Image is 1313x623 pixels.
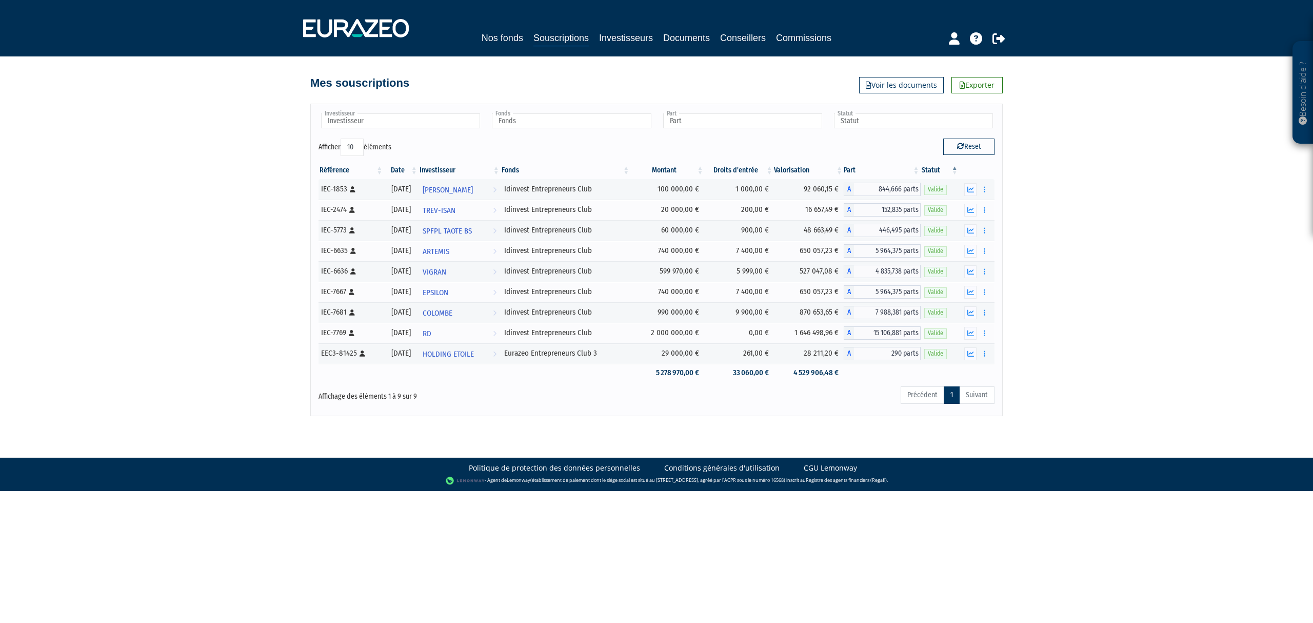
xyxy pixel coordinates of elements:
a: TREV-ISAN [419,200,501,220]
div: A - Eurazeo Entrepreneurs Club 3 [844,347,920,360]
i: Voir l'investisseur [493,222,496,241]
a: RD [419,323,501,343]
span: 15 106,881 parts [854,326,920,340]
div: IEC-6635 [321,245,380,256]
a: Registre des agents financiers (Regafi) [806,477,887,483]
span: A [844,203,854,217]
a: SPFPL TAOTE BS [419,220,501,241]
span: A [844,285,854,299]
td: 527 047,08 € [774,261,844,282]
i: Voir l'investisseur [493,283,496,302]
img: 1732889491-logotype_eurazeo_blanc_rvb.png [303,19,409,37]
td: 28 211,20 € [774,343,844,364]
i: Voir l'investisseur [493,242,496,261]
td: 20 000,00 € [630,200,704,220]
td: 2 000 000,00 € [630,323,704,343]
td: 100 000,00 € [630,179,704,200]
div: IEC-6636 [321,266,380,277]
span: HOLDING ETOILE [423,345,474,364]
div: EEC3-81425 [321,348,380,359]
div: - Agent de (établissement de paiement dont le siège social est situé au [STREET_ADDRESS], agréé p... [10,476,1303,486]
div: IEC-7681 [321,307,380,318]
td: 1 646 498,96 € [774,323,844,343]
td: 200,00 € [704,200,773,220]
select: Afficheréléments [341,139,364,156]
div: [DATE] [387,286,415,297]
span: [PERSON_NAME] [423,181,473,200]
td: 990 000,00 € [630,302,704,323]
a: Souscriptions [533,31,589,47]
span: A [844,347,854,360]
div: Idinvest Entrepreneurs Club [504,286,627,297]
span: A [844,244,854,258]
div: Idinvest Entrepreneurs Club [504,266,627,277]
td: 740 000,00 € [630,282,704,302]
i: Voir l'investisseur [493,201,496,220]
a: 1 [944,386,960,404]
a: Documents [663,31,710,45]
i: Voir l'investisseur [493,324,496,343]
div: IEC-5773 [321,225,380,236]
span: 152,835 parts [854,203,920,217]
td: 870 653,65 € [774,302,844,323]
td: 33 060,00 € [704,364,773,382]
a: Voir les documents [859,77,944,93]
td: 599 970,00 € [630,261,704,282]
i: [Français] Personne physique [349,207,355,213]
span: A [844,326,854,340]
td: 900,00 € [704,220,773,241]
span: RD [423,324,431,343]
th: Référence : activer pour trier la colonne par ordre croissant [319,162,384,179]
a: Investisseurs [599,31,653,45]
td: 7 400,00 € [704,282,773,302]
div: [DATE] [387,184,415,194]
div: A - Idinvest Entrepreneurs Club [844,326,920,340]
div: A - Idinvest Entrepreneurs Club [844,265,920,278]
span: Valide [924,349,947,359]
i: [Français] Personne physique [350,268,356,275]
i: Voir l'investisseur [493,345,496,364]
span: A [844,183,854,196]
span: 290 parts [854,347,920,360]
th: Droits d'entrée: activer pour trier la colonne par ordre croissant [704,162,773,179]
img: logo-lemonway.png [446,476,485,486]
span: Valide [924,226,947,236]
i: [Français] Personne physique [349,309,355,316]
label: Afficher éléments [319,139,391,156]
span: 844,666 parts [854,183,920,196]
th: Investisseur: activer pour trier la colonne par ordre croissant [419,162,501,179]
i: [Français] Personne physique [350,186,355,192]
a: Politique de protection des données personnelles [469,463,640,473]
span: Valide [924,267,947,277]
div: Eurazeo Entrepreneurs Club 3 [504,348,627,359]
i: [Français] Personne physique [349,289,354,295]
div: Idinvest Entrepreneurs Club [504,307,627,318]
span: Valide [924,185,947,194]
a: CGU Lemonway [804,463,857,473]
td: 60 000,00 € [630,220,704,241]
div: A - Idinvest Entrepreneurs Club [844,285,920,299]
button: Reset [943,139,994,155]
div: Idinvest Entrepreneurs Club [504,245,627,256]
p: Besoin d'aide ? [1297,47,1309,139]
div: Idinvest Entrepreneurs Club [504,225,627,236]
div: Affichage des éléments 1 à 9 sur 9 [319,385,591,402]
td: 650 057,23 € [774,241,844,261]
div: IEC-1853 [321,184,380,194]
td: 16 657,49 € [774,200,844,220]
span: TREV-ISAN [423,201,455,220]
span: COLOMBE [423,304,452,323]
td: 92 060,15 € [774,179,844,200]
td: 5 999,00 € [704,261,773,282]
span: Valide [924,328,947,338]
a: Lemonway [507,477,530,483]
span: Valide [924,287,947,297]
div: A - Idinvest Entrepreneurs Club [844,183,920,196]
span: ARTEMIS [423,242,449,261]
span: A [844,306,854,319]
span: EPSILON [423,283,448,302]
div: IEC-7667 [321,286,380,297]
span: 5 964,375 parts [854,285,920,299]
a: Exporter [951,77,1003,93]
div: [DATE] [387,348,415,359]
